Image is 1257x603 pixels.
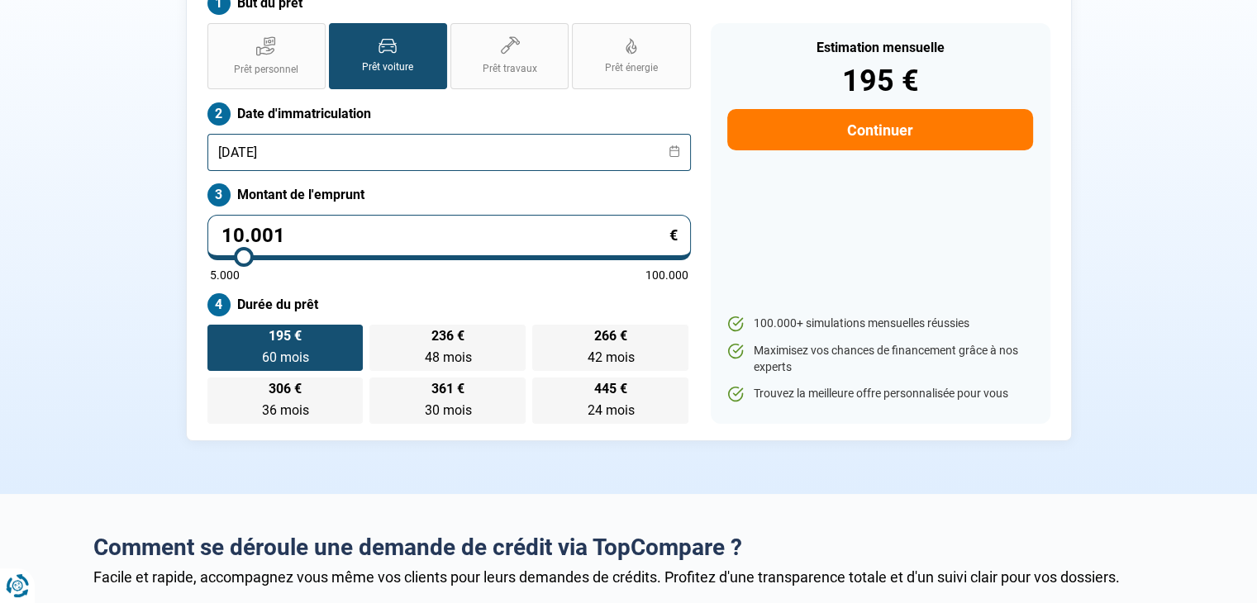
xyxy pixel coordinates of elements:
label: Montant de l'emprunt [207,183,691,207]
span: 42 mois [587,349,634,365]
span: 266 € [594,330,627,343]
div: Facile et rapide, accompagnez vous même vos clients pour leurs demandes de crédits. Profitez d'un... [93,568,1164,586]
span: € [669,228,678,243]
span: Prêt travaux [483,62,537,76]
span: Prêt personnel [234,63,298,77]
label: Durée du prêt [207,293,691,316]
span: 445 € [594,382,627,396]
div: Estimation mensuelle [727,41,1032,55]
span: Prêt voiture [362,60,413,74]
span: 236 € [431,330,464,343]
input: jj/mm/aaaa [207,134,691,171]
li: Trouvez la meilleure offre personnalisée pour vous [727,386,1032,402]
li: Maximisez vos chances de financement grâce à nos experts [727,343,1032,375]
span: 195 € [269,330,302,343]
h2: Comment se déroule une demande de crédit via TopCompare ? [93,534,1164,562]
span: 100.000 [645,269,688,281]
span: 60 mois [261,349,308,365]
li: 100.000+ simulations mensuelles réussies [727,316,1032,332]
label: Date d'immatriculation [207,102,691,126]
span: 361 € [431,382,464,396]
span: Prêt énergie [605,61,658,75]
span: 36 mois [261,402,308,418]
span: 5.000 [210,269,240,281]
button: Continuer [727,109,1032,150]
span: 306 € [269,382,302,396]
span: 30 mois [424,402,471,418]
div: 195 € [727,66,1032,96]
span: 24 mois [587,402,634,418]
span: 48 mois [424,349,471,365]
